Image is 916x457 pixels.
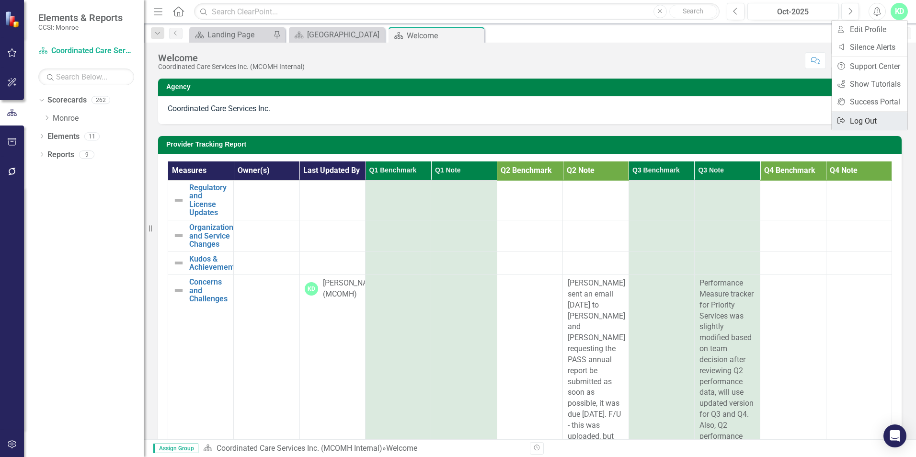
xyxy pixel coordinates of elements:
td: Double-Click to Edit [563,220,629,252]
td: Double-Click to Edit [366,180,431,220]
a: [GEOGRAPHIC_DATA] [291,29,382,41]
div: KD [305,282,318,296]
a: Concerns and Challenges [189,278,229,303]
small: CCSI: Monroe [38,23,123,31]
div: Welcome [386,444,417,453]
div: Oct-2025 [751,6,836,18]
img: ClearPoint Strategy [5,11,22,28]
a: Support Center [832,57,907,75]
td: Double-Click to Edit [234,220,299,252]
td: Double-Click to Edit Right Click for Context Menu [168,220,234,252]
td: Double-Click to Edit [826,220,892,252]
td: Double-Click to Edit [431,220,497,252]
img: Not Defined [173,194,184,206]
p: Coordinated Care Services Inc. [168,103,892,114]
div: [GEOGRAPHIC_DATA] [307,29,382,41]
h3: Provider Tracking Report [166,141,897,148]
a: Show Tutorials [832,75,907,93]
div: » [203,443,523,454]
td: Double-Click to Edit [629,251,694,274]
a: Reports [47,149,74,160]
td: Double-Click to Edit [694,251,760,274]
td: Double-Click to Edit [694,180,760,220]
a: Log Out [832,112,907,130]
td: Double-Click to Edit [497,220,562,252]
td: Double-Click to Edit [629,180,694,220]
button: Oct-2025 [747,3,839,20]
div: 262 [92,96,110,104]
a: Landing Page [192,29,271,41]
input: Search ClearPoint... [194,3,720,20]
a: Kudos & Achievements [189,255,239,272]
td: Double-Click to Edit [234,251,299,274]
a: Coordinated Care Services Inc. (MCOMH Internal) [38,46,134,57]
div: Coordinated Care Services Inc. (MCOMH Internal) [158,63,305,70]
div: 9 [79,150,94,159]
td: Double-Click to Edit [760,251,826,274]
input: Search Below... [38,69,134,85]
a: Edit Profile [832,21,907,38]
td: Double-Click to Edit [366,251,431,274]
a: Coordinated Care Services Inc. (MCOMH Internal) [217,444,382,453]
img: Not Defined [173,230,184,241]
a: Monroe [53,113,144,124]
td: Double-Click to Edit [497,251,562,274]
a: Organization and Service Changes [189,223,233,249]
div: Landing Page [207,29,271,41]
div: Open Intercom Messenger [883,424,906,447]
img: Not Defined [173,285,184,296]
a: Success Portal [832,93,907,111]
a: Regulatory and License Updates [189,183,229,217]
td: Double-Click to Edit [431,180,497,220]
img: Not Defined [173,257,184,269]
td: Double-Click to Edit [234,180,299,220]
div: Welcome [158,53,305,63]
td: Double-Click to Edit [760,180,826,220]
button: Search [669,5,717,18]
a: Silence Alerts [832,38,907,56]
td: Double-Click to Edit Right Click for Context Menu [168,180,234,220]
td: Double-Click to Edit [366,220,431,252]
h3: Agency [166,83,897,91]
a: Scorecards [47,95,87,106]
td: Double-Click to Edit [694,220,760,252]
div: 11 [84,132,100,140]
span: Assign Group [153,444,198,453]
td: Double-Click to Edit Right Click for Context Menu [168,251,234,274]
a: Elements [47,131,80,142]
td: Double-Click to Edit [826,180,892,220]
td: Double-Click to Edit [760,220,826,252]
td: Double-Click to Edit [629,220,694,252]
span: Search [683,7,703,15]
div: [PERSON_NAME] (MCOMH) [323,278,380,300]
td: Double-Click to Edit [563,251,629,274]
button: KD [891,3,908,20]
td: Double-Click to Edit [497,180,562,220]
td: Double-Click to Edit [826,251,892,274]
td: Double-Click to Edit [563,180,629,220]
div: Welcome [407,30,482,42]
td: Double-Click to Edit [431,251,497,274]
span: Elements & Reports [38,12,123,23]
